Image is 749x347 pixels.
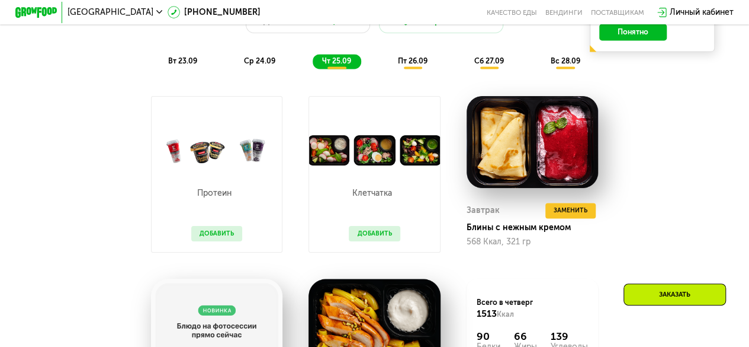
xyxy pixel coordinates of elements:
[477,308,497,319] span: 1513
[191,189,237,198] p: Протеин
[467,237,599,247] div: 568 Ккал, 321 гр
[591,8,644,17] div: поставщикам
[550,56,580,65] span: вс 28.09
[477,297,587,320] div: Всего в четверг
[322,56,351,65] span: чт 25.09
[670,6,734,18] div: Личный кабинет
[168,56,197,65] span: вт 23.09
[623,284,726,305] div: Заказать
[545,8,583,17] a: Вендинги
[467,203,500,218] div: Завтрак
[554,205,587,216] span: Заменить
[551,330,588,343] div: 139
[487,8,537,17] a: Качество еды
[191,226,242,241] button: Добавить
[467,222,607,233] div: Блины с нежным кремом
[67,8,153,17] span: [GEOGRAPHIC_DATA]
[497,310,514,319] span: Ккал
[244,56,275,65] span: ср 24.09
[398,56,427,65] span: пт 26.09
[514,330,537,343] div: 66
[349,226,400,241] button: Добавить
[349,189,394,198] p: Клетчатка
[168,6,261,18] a: [PHONE_NUMBER]
[477,330,500,343] div: 90
[599,24,666,40] button: Понятно
[545,203,596,218] button: Заменить
[474,56,503,65] span: сб 27.09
